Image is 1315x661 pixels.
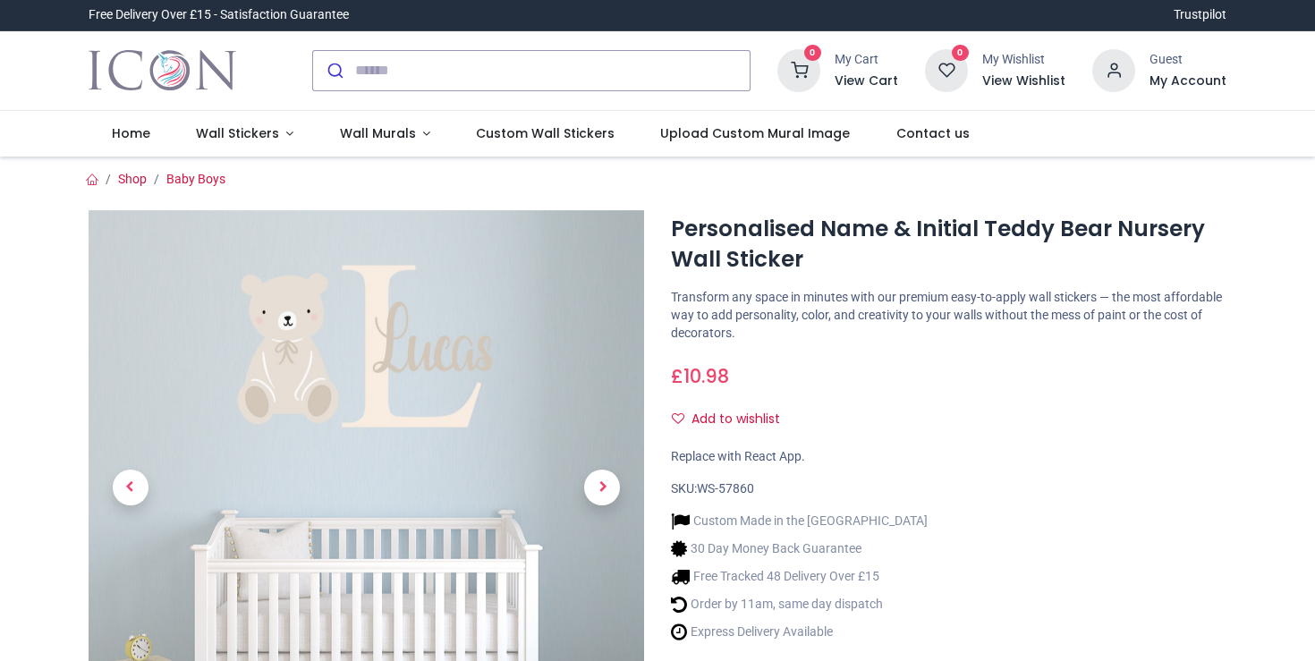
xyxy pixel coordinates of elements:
[89,46,236,96] img: Icon Wall Stickers
[671,214,1226,275] h1: Personalised Name & Initial Teddy Bear Nursery Wall Sticker
[683,363,729,389] span: 10.98
[89,46,236,96] a: Logo of Icon Wall Stickers
[835,51,898,69] div: My Cart
[672,412,684,425] i: Add to wishlist
[317,111,454,157] a: Wall Murals
[1150,72,1226,90] a: My Account
[313,51,355,90] button: Submit
[982,72,1065,90] a: View Wishlist
[671,512,928,530] li: Custom Made in the [GEOGRAPHIC_DATA]
[584,470,620,505] span: Next
[671,363,729,389] span: £
[804,45,821,62] sup: 0
[196,124,279,142] span: Wall Stickers
[952,45,969,62] sup: 0
[896,124,970,142] span: Contact us
[340,124,416,142] span: Wall Murals
[671,595,928,614] li: Order by 11am, same day dispatch
[1150,51,1226,69] div: Guest
[777,62,820,76] a: 0
[660,124,850,142] span: Upload Custom Mural Image
[925,62,968,76] a: 0
[118,172,147,186] a: Shop
[671,480,1226,498] div: SKU:
[476,124,615,142] span: Custom Wall Stickers
[671,623,928,641] li: Express Delivery Available
[671,289,1226,342] p: Transform any space in minutes with our premium easy-to-apply wall stickers — the most affordable...
[89,6,349,24] div: Free Delivery Over £15 - Satisfaction Guarantee
[166,172,225,186] a: Baby Boys
[173,111,317,157] a: Wall Stickers
[671,404,795,435] button: Add to wishlistAdd to wishlist
[1174,6,1226,24] a: Trustpilot
[671,567,928,586] li: Free Tracked 48 Delivery Over £15
[982,51,1065,69] div: My Wishlist
[112,124,150,142] span: Home
[835,72,898,90] a: View Cart
[113,470,148,505] span: Previous
[671,448,1226,466] div: Replace with React App.
[697,481,754,496] span: WS-57860
[671,539,928,558] li: 30 Day Money Back Guarantee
